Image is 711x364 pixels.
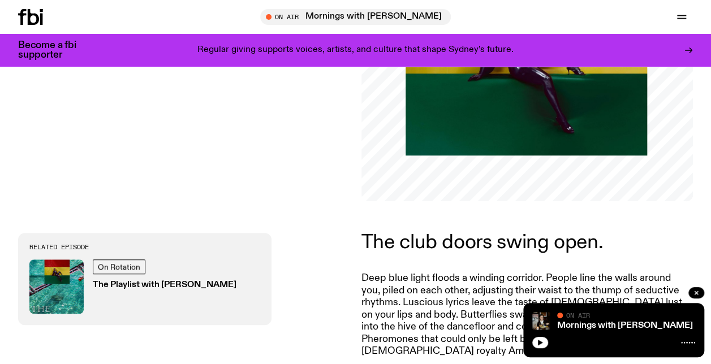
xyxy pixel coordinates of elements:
[361,233,687,252] p: The club doors swing open.
[29,259,84,314] img: The poster for this episode of The Playlist. It features the album artwork for Amaarae's BLACK ST...
[18,41,91,60] h3: Become a fbi supporter
[566,311,590,319] span: On Air
[29,244,260,250] h3: Related Episode
[260,9,451,25] button: On AirMornings with [PERSON_NAME]
[93,281,236,289] h3: The Playlist with [PERSON_NAME]
[29,259,260,314] a: The poster for this episode of The Playlist. It features the album artwork for Amaarae's BLACK ST...
[532,312,550,330] img: Sam blankly stares at the camera, brightly lit by a camera flash wearing a hat collared shirt and...
[197,45,514,55] p: Regular giving supports voices, artists, and culture that shape Sydney’s future.
[361,272,687,358] p: Deep blue light floods a winding corridor. People line the walls around you, piled on each other,...
[557,321,693,330] a: Mornings with [PERSON_NAME]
